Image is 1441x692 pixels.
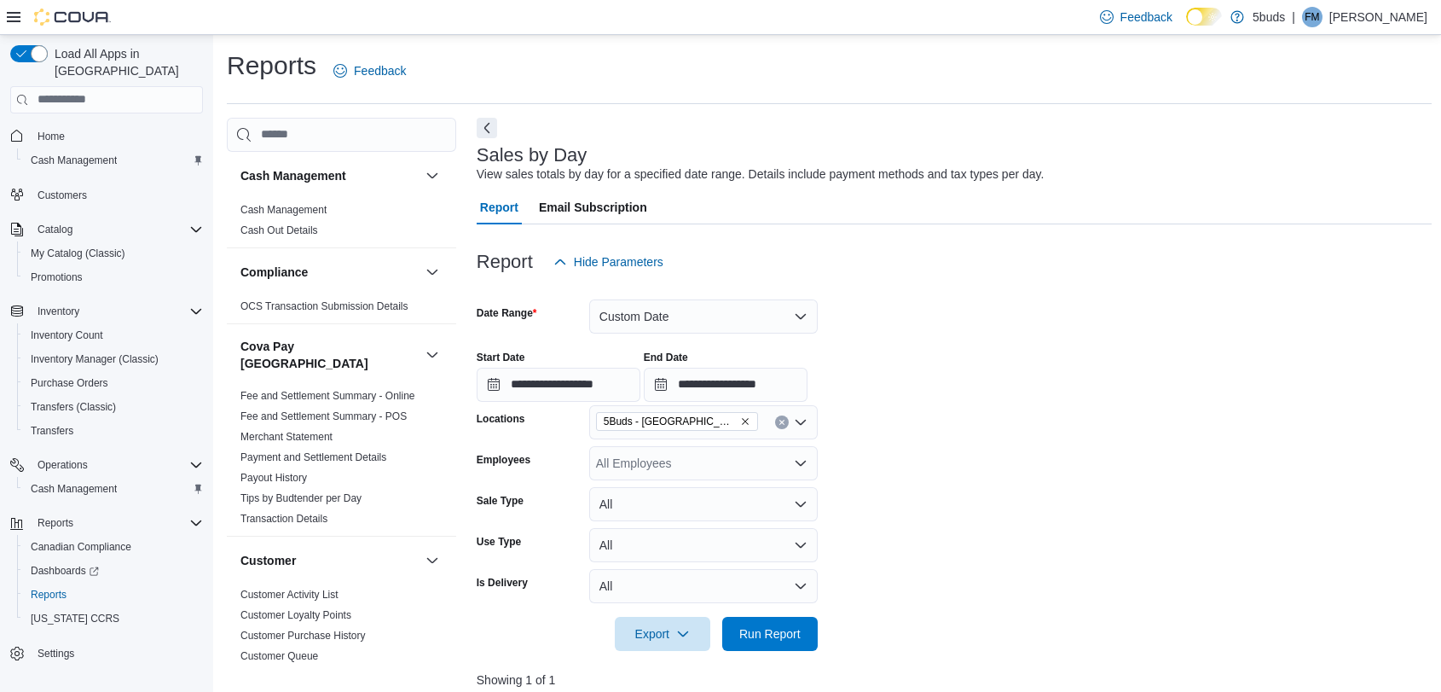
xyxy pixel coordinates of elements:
span: Load All Apps in [GEOGRAPHIC_DATA] [48,45,203,79]
span: Inventory Count [31,329,103,342]
span: Purchase Orders [31,376,108,390]
span: Canadian Compliance [24,537,203,557]
a: Home [31,126,72,147]
span: Inventory [38,305,79,318]
h3: Cash Management [240,167,346,184]
button: All [589,487,818,521]
div: Compliance [227,296,456,323]
a: Merchant Statement [240,431,333,443]
span: Payment and Settlement Details [240,451,386,464]
span: Export [625,617,700,651]
span: Catalog [31,219,203,240]
div: Cova Pay [GEOGRAPHIC_DATA] [227,386,456,536]
button: Canadian Compliance [17,535,210,559]
h1: Reports [227,49,316,83]
button: Cova Pay [GEOGRAPHIC_DATA] [240,338,419,372]
span: Operations [38,458,88,472]
span: Hide Parameters [574,253,663,270]
label: Use Type [477,535,521,549]
span: Dashboards [31,564,99,578]
a: Tips by Budtender per Day [240,492,362,504]
a: Fee and Settlement Summary - POS [240,410,407,422]
span: Tips by Budtender per Day [240,491,362,505]
span: Report [480,190,518,224]
label: End Date [644,351,688,364]
span: Inventory [31,301,203,322]
span: Purchase Orders [24,373,203,393]
span: OCS Transaction Submission Details [240,299,408,313]
span: Washington CCRS [24,608,203,629]
label: Sale Type [477,494,524,508]
button: Inventory Count [17,323,210,347]
a: Purchase Orders [24,373,115,393]
a: Cash Management [24,479,124,499]
a: Customer Purchase History [240,630,366,642]
button: Hide Parameters [547,245,670,279]
span: Run Report [739,625,801,643]
span: Transfers [24,421,203,441]
span: Transfers [31,424,73,438]
span: Canadian Compliance [31,540,131,554]
span: Cash Out Details [240,224,318,237]
span: Cash Management [24,479,203,499]
a: Cash Out Details [240,224,318,236]
button: Clear input [775,416,789,429]
a: Customers [31,185,94,206]
button: All [589,569,818,603]
span: Transfers (Classic) [24,397,203,417]
a: Inventory Count [24,325,110,346]
span: Customers [31,184,203,206]
span: Operations [31,455,203,475]
a: Transaction Details [240,513,327,525]
a: Dashboards [24,561,106,581]
input: Dark Mode [1186,8,1222,26]
span: Cash Management [31,482,117,496]
a: Transfers (Classic) [24,397,123,417]
img: Cova [34,9,111,26]
button: Reports [17,583,210,607]
button: Operations [3,453,210,477]
span: Customers [38,189,87,202]
button: Reports [31,513,80,533]
span: Cash Management [240,203,327,217]
button: Cash Management [240,167,419,184]
a: Payment and Settlement Details [240,451,386,463]
button: Open list of options [794,416,807,429]
a: Cash Management [24,150,124,171]
h3: Customer [240,552,296,569]
a: My Catalog (Classic) [24,243,132,264]
button: Cash Management [422,166,443,186]
button: Next [477,118,497,138]
span: Merchant Statement [240,430,333,444]
a: Fee and Settlement Summary - Online [240,390,415,402]
span: Feedback [354,62,406,79]
span: Settings [38,647,74,660]
a: OCS Transaction Submission Details [240,300,408,312]
span: Customer Queue [240,649,318,663]
p: 5buds [1253,7,1285,27]
label: Is Delivery [477,576,528,590]
button: Inventory Manager (Classic) [17,347,210,371]
label: Locations [477,412,525,426]
div: View sales totals by day for a specified date range. Details include payment methods and tax type... [477,166,1045,183]
button: Reports [3,511,210,535]
button: Inventory [3,299,210,323]
button: Purchase Orders [17,371,210,395]
a: Customer Activity List [240,589,339,601]
a: Payout History [240,472,307,484]
button: Compliance [240,264,419,281]
span: Dashboards [24,561,203,581]
span: Inventory Manager (Classic) [31,352,159,366]
span: [US_STATE] CCRS [31,612,119,625]
p: [PERSON_NAME] [1329,7,1427,27]
button: Operations [31,455,95,475]
a: [US_STATE] CCRS [24,608,126,629]
button: Export [615,617,710,651]
span: Home [31,125,203,147]
button: Transfers [17,419,210,443]
button: Open list of options [794,456,807,470]
span: Promotions [31,270,83,284]
span: Inventory Count [24,325,203,346]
